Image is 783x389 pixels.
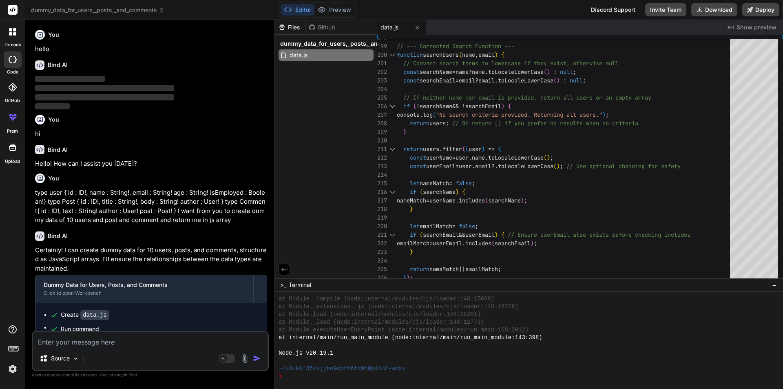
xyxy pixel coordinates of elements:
[387,102,398,111] div: Click to collapse the range.
[485,197,488,204] span: (
[433,111,436,118] span: (
[459,265,465,273] span: ||
[35,275,253,302] button: Dummy Data for Users, Posts, and CommentsClick to open Workbench
[377,153,386,162] div: 212
[544,68,547,76] span: (
[48,116,59,124] h6: You
[433,240,462,247] span: userEmail
[478,51,495,58] span: email
[279,295,494,303] span: at Module._compile (node:internal/modules/cjs/loader:148:15668)
[495,77,498,84] span: .
[35,246,267,273] p: Certainly! I can create dummy data for 10 users, posts, and comments, structured as JavaScript ar...
[377,179,386,188] div: 215
[456,188,459,196] span: )
[475,162,491,170] span: email
[314,4,354,16] button: Preview
[377,93,386,102] div: 205
[403,60,566,67] span: // Convert search terms to lowercase if they exist
[488,145,495,153] span: =>
[498,162,553,170] span: toLocaleLowerCase
[469,145,482,153] span: user
[772,281,776,289] span: −
[563,77,566,84] span: :
[615,120,638,127] span: riteria
[770,278,778,291] button: −
[387,145,398,153] div: Click to collapse the range.
[31,6,164,14] span: dummy_data_for_users,_posts,_and_comments
[377,171,386,179] div: 214
[524,197,527,204] span: ;
[279,334,542,342] span: at internal/main/run_main_module (node:internal/main/run_main_module:143:398)
[35,76,105,82] span: ‌
[403,77,420,84] span: const
[465,265,498,273] span: emailMatch
[380,23,398,31] span: data.js
[566,60,619,67] span: , otherwise null
[508,102,511,110] span: {
[420,111,423,118] span: .
[420,231,423,238] span: (
[469,68,472,76] span: ?
[35,103,70,109] span: ‌
[423,231,459,238] span: searchEmail
[377,213,386,222] div: 219
[48,174,59,182] h6: You
[521,197,524,204] span: )
[456,180,472,187] span: false
[377,205,386,213] div: 218
[61,311,109,319] div: Create
[498,77,553,84] span: toLocaleLowerCase
[426,154,452,161] span: userName
[403,145,423,153] span: return
[281,4,314,16] button: Editor
[403,94,566,101] span: // If neither name nor email is provided, return a
[488,197,521,204] span: searchName
[449,180,452,187] span: =
[48,146,68,154] h6: Bind AI
[410,222,420,230] span: let
[475,222,478,230] span: ;
[72,355,79,362] img: Pick Models
[495,240,531,247] span: searchEmail
[560,162,563,170] span: ;
[459,231,465,238] span: &&
[423,188,456,196] span: searchName
[573,68,576,76] span: ;
[377,59,386,68] div: 201
[459,222,475,230] span: false
[426,162,456,170] span: userEmail
[305,23,339,31] div: Github
[407,274,410,281] span: )
[606,111,609,118] span: ;
[456,197,459,204] span: .
[377,222,386,231] div: 220
[459,197,485,204] span: includes
[32,371,269,379] p: Always double-check its answers. Your in Bind
[420,77,456,84] span: searchEmail
[48,31,59,39] h6: You
[498,145,501,153] span: {
[387,231,398,239] div: Click to collapse the range.
[423,145,439,153] span: users
[501,231,504,238] span: {
[289,281,311,289] span: Terminal
[6,362,20,376] img: settings
[462,51,475,58] span: name
[275,23,305,31] div: Files
[498,265,501,273] span: ;
[377,102,386,111] div: 206
[557,77,560,84] span: )
[397,51,423,58] span: function
[488,68,544,76] span: toLocaleLowerCase
[279,318,484,326] span: at Module._load (node:internal/modules/cjs/loader:148:12773)
[599,111,602,118] span: "
[35,85,174,91] span: ‌
[452,154,456,161] span: =
[465,231,495,238] span: userEmail
[478,77,495,84] span: email
[426,197,429,204] span: =
[570,77,583,84] span: null
[397,197,426,204] span: nameMatch
[465,240,491,247] span: includes
[459,51,462,58] span: (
